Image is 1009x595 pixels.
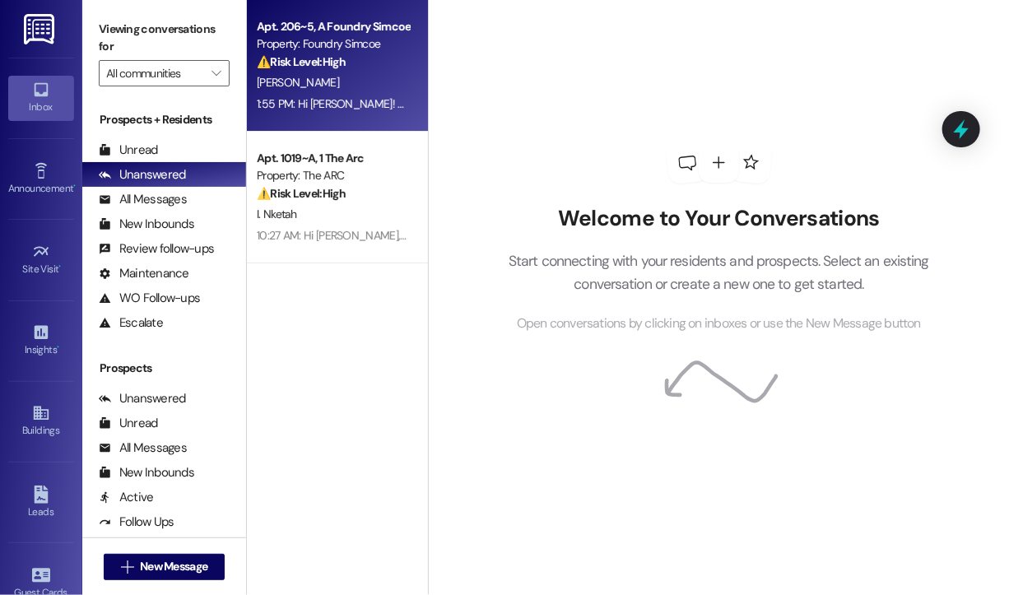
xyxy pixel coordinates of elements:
[257,35,409,53] div: Property: Foundry Simcoe
[140,558,207,575] span: New Message
[99,142,158,159] div: Unread
[257,150,409,167] div: Apt. 1019~A, 1 The Arc
[484,206,955,232] h2: Welcome to Your Conversations
[99,290,200,307] div: WO Follow-ups
[99,16,230,60] label: Viewing conversations for
[99,314,163,332] div: Escalate
[257,186,346,201] strong: ⚠️ Risk Level: High
[99,240,214,258] div: Review follow-ups
[8,238,74,282] a: Site Visit •
[121,560,133,574] i: 
[57,342,59,353] span: •
[99,514,174,531] div: Follow Ups
[8,399,74,444] a: Buildings
[257,207,297,221] span: I. Nketah
[99,265,189,282] div: Maintenance
[99,191,187,208] div: All Messages
[104,554,226,580] button: New Message
[59,261,62,272] span: •
[99,166,186,184] div: Unanswered
[99,390,186,407] div: Unanswered
[99,489,154,506] div: Active
[99,464,194,481] div: New Inbounds
[73,180,76,192] span: •
[257,54,346,69] strong: ⚠️ Risk Level: High
[24,14,58,44] img: ResiDesk Logo
[8,76,74,120] a: Inbox
[257,75,339,90] span: [PERSON_NAME]
[106,60,203,86] input: All communities
[99,415,158,432] div: Unread
[484,249,955,296] p: Start connecting with your residents and prospects. Select an existing conversation or create a n...
[8,481,74,525] a: Leads
[82,111,246,128] div: Prospects + Residents
[257,18,409,35] div: Apt. 206~5, A Foundry Simcoe
[8,318,74,363] a: Insights •
[257,167,409,184] div: Property: The ARC
[212,67,221,80] i: 
[517,314,921,334] span: Open conversations by clicking on inboxes or use the New Message button
[99,216,194,233] div: New Inbounds
[82,360,246,377] div: Prospects
[99,439,187,457] div: All Messages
